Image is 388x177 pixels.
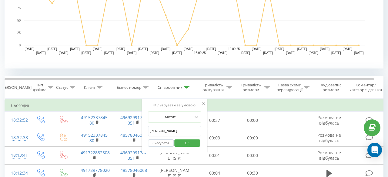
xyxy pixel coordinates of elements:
div: Статус [56,85,68,90]
text: 50 [17,19,21,22]
span: Розмова не відбулась [317,115,341,126]
button: Скасувати [148,139,174,147]
div: 18:13:41 [11,149,23,161]
div: Співробітник [158,85,182,90]
td: 00:37 [196,112,234,129]
text: [DATE] [59,51,69,55]
div: Фільтрувати за умовою [148,102,201,108]
text: [DATE] [275,47,284,51]
text: [DATE] [286,51,296,55]
text: 0 [19,44,21,47]
text: [DATE] [309,51,318,55]
text: [DATE] [115,47,125,51]
text: [DATE] [218,51,227,55]
text: [DATE] [263,51,273,55]
span: Розмова не відбулась [317,132,341,143]
div: Тривалість розмови [239,82,263,93]
text: [DATE] [127,51,137,55]
a: 491722882508 [81,150,110,155]
text: [DATE] [93,47,102,51]
text: [DATE] [240,51,250,55]
div: Бізнес номер [117,85,142,90]
div: Аудіозапис розмови [316,82,346,93]
text: [DATE] [36,51,46,55]
text: [DATE] [150,51,159,55]
td: 00:00 [234,129,272,147]
a: 4915233784580 [81,132,108,143]
td: 00:01 [196,147,234,164]
div: Тип дзвінка [33,82,46,93]
text: [DATE] [354,51,364,55]
a: 49692991782051 [120,150,147,161]
div: 18:32:52 [11,114,23,126]
text: [DATE] [320,47,330,51]
td: [PERSON_NAME] (SIP) [153,147,196,164]
div: Тривалість очікування [201,82,225,93]
a: 48578046068 [120,132,147,138]
text: 19.09.25 [228,47,240,51]
div: [PERSON_NAME] [1,85,32,90]
div: Open Intercom Messenger [367,143,382,157]
a: 4915233784580 [81,115,108,126]
text: [DATE] [138,47,148,51]
td: 00:03 [196,129,234,147]
input: Введіть значення [148,126,201,136]
text: [DATE] [343,47,353,51]
text: [DATE] [104,51,114,55]
text: [DATE] [206,47,216,51]
text: 25 [17,31,21,35]
text: [DATE] [47,47,57,51]
div: Назва схеми переадресації [276,82,303,93]
text: [DATE] [70,47,80,51]
a: 49692991782051 [120,115,147,126]
a: 48578046068 [120,167,147,173]
a: 491789778020 [81,167,110,173]
text: [DATE] [184,47,193,51]
button: OK [175,139,200,147]
text: 16.09.25 [194,51,206,55]
text: [DATE] [25,47,34,51]
div: Клієнт [84,85,95,90]
text: [DATE] [331,51,341,55]
text: [DATE] [82,51,91,55]
text: [DATE] [172,51,182,55]
text: 75 [17,6,21,10]
text: [DATE] [297,47,307,51]
span: Розмова не відбулась [317,150,341,161]
text: [DATE] [161,47,171,51]
text: [DATE] [252,47,262,51]
td: 00:00 [234,147,272,164]
div: Коментар/категорія дзвінка [348,82,383,93]
td: 00:00 [234,112,272,129]
span: OK [179,138,196,148]
div: 18:32:38 [11,132,23,144]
